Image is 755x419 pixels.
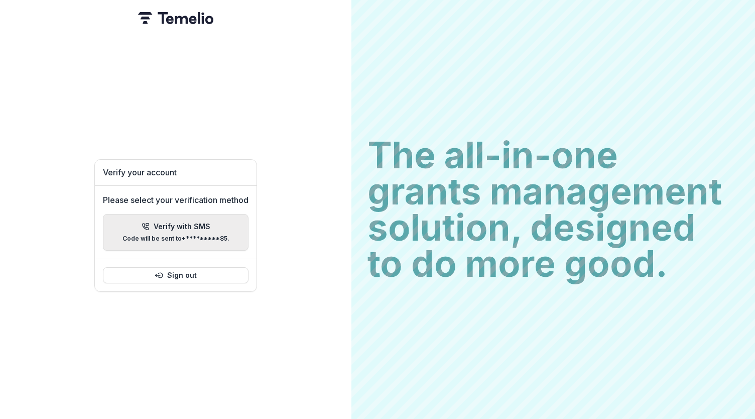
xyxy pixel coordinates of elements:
button: Sign out [103,267,248,283]
p: Please select your verification method [103,194,248,206]
img: Temelio [138,12,213,24]
p: Verify with SMS [154,223,210,231]
h1: Verify your account [103,168,248,177]
button: Verify with SMSCode will be sent to+*********85. [103,214,248,251]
